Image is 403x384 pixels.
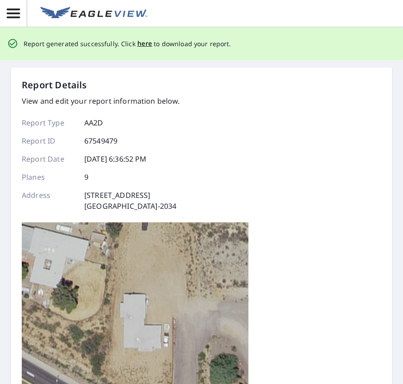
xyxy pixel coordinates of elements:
p: Planes [22,172,76,182]
p: Report Date [22,154,76,164]
p: View and edit your report information below. [22,96,180,106]
p: Report Details [22,78,87,92]
p: Report Type [22,117,76,128]
p: Address [22,190,76,211]
p: AA2D [84,117,103,128]
p: Report generated successfully. Click to download your report. [24,38,231,49]
p: [DATE] 6:36:52 PM [84,154,147,164]
img: EV Logo [40,7,147,20]
p: 67549479 [84,135,117,146]
p: [STREET_ADDRESS] [GEOGRAPHIC_DATA]-2034 [84,190,176,211]
button: here [137,38,152,49]
a: EV Logo [35,1,153,26]
p: 9 [84,172,88,182]
p: Report ID [22,135,76,146]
